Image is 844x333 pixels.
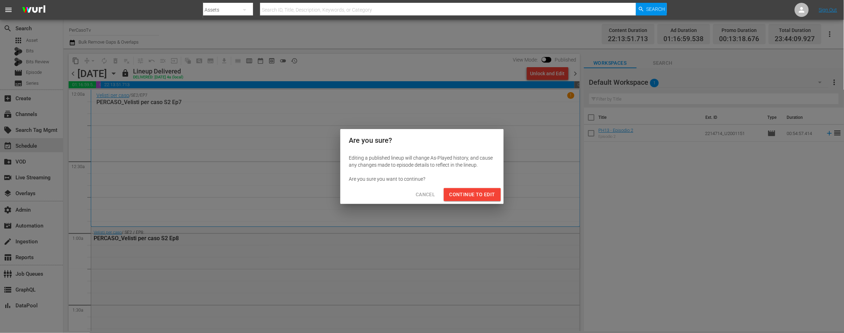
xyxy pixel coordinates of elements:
div: Editing a published lineup will change As-Played history, and cause any changes made to episode d... [349,154,495,168]
button: Continue to Edit [444,188,501,201]
h2: Are you sure? [349,135,495,146]
span: Continue to Edit [449,190,495,199]
span: Cancel [416,190,435,199]
button: Cancel [410,188,441,201]
div: Are you sure you want to continue? [349,175,495,182]
a: Sign Out [819,7,837,13]
img: ans4CAIJ8jUAAAAAAAAAAAAAAAAAAAAAAAAgQb4GAAAAAAAAAAAAAAAAAAAAAAAAJMjXAAAAAAAAAAAAAAAAAAAAAAAAgAT5G... [17,2,51,18]
span: Search [647,3,665,15]
span: menu [4,6,13,14]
